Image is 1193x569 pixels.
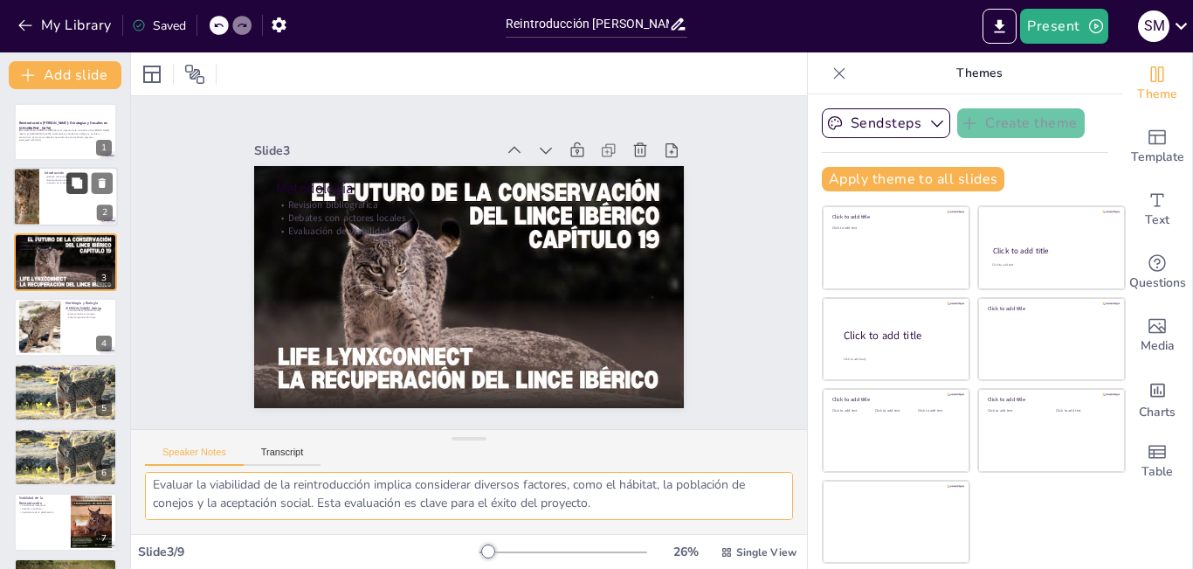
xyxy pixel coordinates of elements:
p: Introducción [45,170,113,176]
button: Export to PowerPoint [983,9,1017,44]
span: Theme [1137,85,1177,104]
span: Questions [1129,274,1186,293]
span: Media [1141,337,1175,356]
div: Click to add title [832,396,957,403]
div: Click to add text [832,409,872,413]
div: Click to add text [992,263,1108,267]
div: Add ready made slides [1122,115,1192,178]
p: Contexto Actual en [GEOGRAPHIC_DATA] [19,366,112,371]
div: 7 [96,531,112,546]
p: Debates con actores locales [275,212,662,225]
div: Add images, graphics, shapes or video [1122,304,1192,367]
div: 3 [96,270,112,286]
p: Evaluación de viabilidad [19,247,112,251]
div: Add charts and graphs [1122,367,1192,430]
p: Debates con actores locales [19,244,112,247]
button: s m [1138,9,1169,44]
p: Contexto Actual en [GEOGRAPHIC_DATA] [19,431,112,436]
div: 6 [14,428,117,486]
p: Evaluación de viabilidad [275,225,662,238]
div: Click to add text [1056,409,1111,413]
p: Necesidad de reintroducción [19,378,112,381]
strong: Reintroducción [PERSON_NAME]: Estrategias y Desafíos en [GEOGRAPHIC_DATA] [19,121,107,131]
span: Position [184,64,205,85]
p: Revisión bibliográfica [19,240,112,244]
span: Text [1145,211,1169,230]
p: Viabilidad de la Reintroducción [19,496,66,506]
button: Sendsteps [822,108,950,138]
button: Apply theme to all slides [822,167,1004,191]
p: Metodología [19,236,112,241]
div: 6 [96,465,112,481]
div: Click to add title [993,246,1109,256]
p: Condiciones necesarias [19,504,66,508]
button: My Library [13,11,119,39]
button: Transcript [244,447,321,466]
span: Charts [1139,403,1176,422]
div: Add a table [1122,430,1192,493]
div: Click to add text [988,409,1043,413]
div: Saved [132,17,186,34]
span: Single View [736,545,796,559]
p: Importancia de la planificación [19,510,66,514]
button: Speaker Notes [145,447,244,466]
p: Impacto en la economía [45,182,113,185]
div: Change the overall theme [1122,52,1192,115]
div: Click to add title [832,213,957,220]
p: Aumento de la población de [GEOGRAPHIC_DATA] [19,374,112,378]
input: Insert title [506,11,669,37]
div: 4 [96,336,112,351]
div: 2 [97,205,113,221]
p: Aumento de la población de [GEOGRAPHIC_DATA] [19,439,112,442]
div: 3 [14,233,117,291]
p: Debate sobre conejo [45,176,113,179]
p: Morfología y Biología [PERSON_NAME] Ibérico [66,301,112,310]
div: Click to add text [832,226,957,231]
div: 4 [14,298,117,356]
p: Revisión bibliográfica [275,198,662,211]
div: Click to add text [918,409,957,413]
div: Slide 3 / 9 [138,544,479,560]
button: Delete Slide [92,173,113,194]
div: 1 [14,103,117,161]
div: s m [1138,10,1169,42]
div: Slide 3 [254,142,495,159]
p: Reintroducción como solución [45,178,113,182]
div: Click to add text [875,409,914,413]
p: Beneficios de la Vuelta [PERSON_NAME] [19,561,112,566]
p: Tasa de reproducción baja [66,316,112,319]
p: Dieta centrada en conejos [66,313,112,316]
p: Restauración del equilibrio ecológico [19,566,112,569]
span: Template [1131,148,1184,167]
p: Características [PERSON_NAME] [66,309,112,313]
textarea: La revisión bibliográfica es fundamental para entender el contexto actual [PERSON_NAME] ibérico y... [145,472,793,520]
div: Layout [138,60,166,88]
button: Create theme [957,108,1085,138]
p: Metodología [275,178,662,198]
div: 5 [14,364,117,421]
p: Esta presentación aborda la viabilidad y el impacto de la reintroducción [PERSON_NAME] ibérico en... [19,129,112,139]
div: 1 [96,140,112,156]
p: Necesidad de reintroducción [19,442,112,446]
div: 5 [96,400,112,416]
div: Click to add title [988,396,1113,403]
p: Generated with [URL] [19,139,112,142]
div: 7 [14,493,117,551]
div: Click to add title [988,305,1113,312]
button: Present [1020,9,1107,44]
button: Duplicate Slide [66,173,87,194]
button: Add slide [9,61,121,89]
div: Click to add title [844,328,955,343]
p: Daños a la agricultura [19,436,112,440]
div: Get real-time input from your audience [1122,241,1192,304]
div: 26 % [665,544,707,560]
p: Desafíos a enfrentar [19,508,66,511]
span: Table [1141,462,1173,482]
p: Themes [853,52,1105,94]
div: 2 [13,168,118,227]
div: Click to add body [844,357,954,361]
div: Add text boxes [1122,178,1192,241]
p: Daños a la agricultura [19,371,112,374]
